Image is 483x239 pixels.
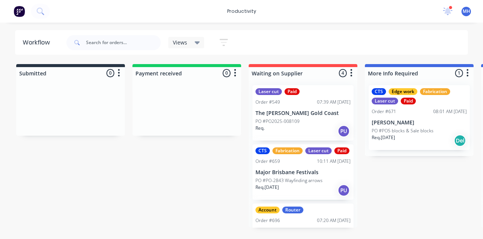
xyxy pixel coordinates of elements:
div: CTS [372,88,386,95]
div: Account [255,207,280,213]
div: CTSEdge workFabricationLaser cutPaidOrder #67108:01 AM [DATE][PERSON_NAME]PO #POS blocks & Sale b... [369,85,470,150]
div: Laser cut [255,88,282,95]
div: Fabrication [420,88,450,95]
p: Req. [DATE] [372,134,395,141]
div: Edge work [389,88,417,95]
div: 07:39 AM [DATE] [317,99,351,106]
p: PO #PO-2843 Wayfinding arrows [255,177,323,184]
div: Del [454,135,466,147]
div: Laser cutPaidOrder #54907:39 AM [DATE]The [PERSON_NAME] Gold CoastPO #PO2025-008109Req.PU [252,85,354,141]
div: 07:20 AM [DATE] [317,217,351,224]
div: Paid [334,147,349,154]
div: Order #696 [255,217,280,224]
div: Router [282,207,303,213]
p: PO #POS blocks & Sale blocks [372,127,434,134]
div: CTS [255,147,270,154]
div: PU [338,125,350,137]
div: productivity [223,6,260,17]
span: MH [463,8,470,15]
div: CTSFabricationLaser cutPaidOrder #65910:11 AM [DATE]Major Brisbane FestivalsPO #PO-2843 Wayfindin... [252,144,354,200]
div: Paid [401,98,416,104]
img: Factory [14,6,25,17]
div: Laser cut [305,147,332,154]
div: Workflow [23,38,54,47]
div: Order #659 [255,158,280,165]
input: Search for orders... [86,35,161,50]
div: 08:01 AM [DATE] [433,108,467,115]
p: The [PERSON_NAME] Gold Coast [255,110,351,116]
div: Order #549 [255,99,280,106]
p: Req. [DATE] [255,184,279,191]
span: Views [173,38,187,46]
div: 10:11 AM [DATE] [317,158,351,165]
div: Laser cut [372,98,398,104]
div: Order #671 [372,108,396,115]
p: [PERSON_NAME] [372,119,467,126]
div: Fabrication [272,147,303,154]
p: PO #PO2025-008109 [255,118,300,125]
p: Req. [255,125,265,132]
p: Major Brisbane Festivals [255,169,351,176]
div: PU [338,184,350,196]
div: Paid [285,88,300,95]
